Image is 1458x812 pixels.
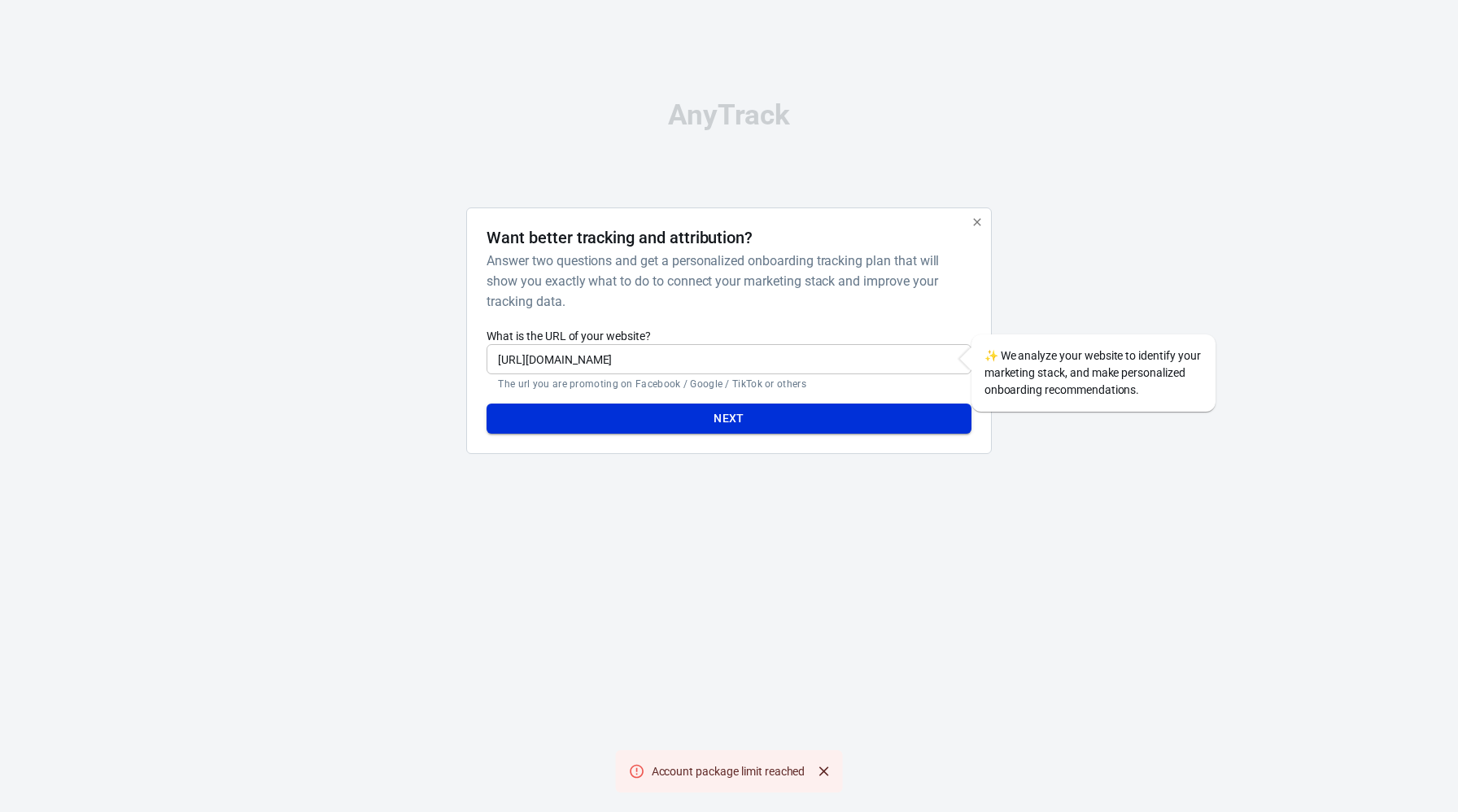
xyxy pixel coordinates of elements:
button: Close [811,759,836,784]
button: Next [487,404,971,434]
input: https://yourwebsite.com/landing-page [487,344,971,374]
div: Account package limit reached [645,757,812,786]
p: The url you are promoting on Facebook / Google / TikTok or others [498,378,959,391]
label: What is the URL of your website? [487,328,971,344]
div: AnyTrack [322,101,1136,129]
span: sparkles [984,349,998,362]
h4: Want better tracking and attribution? [487,228,753,247]
h6: Answer two questions and get a personalized onboarding tracking plan that will show you exactly w... [487,251,964,312]
div: We analyze your website to identify your marketing stack, and make personalized onboarding recomm... [971,334,1216,412]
